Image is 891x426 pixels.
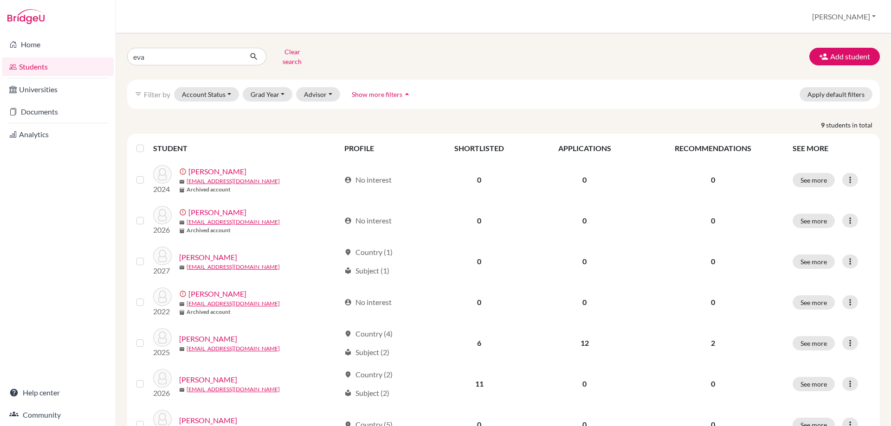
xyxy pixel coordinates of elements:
[153,224,172,235] p: 2026
[645,215,781,226] p: 0
[153,165,172,184] img: Evans, Eamonn
[179,179,185,184] span: mail
[135,90,142,98] i: filter_list
[2,406,114,424] a: Community
[153,369,172,388] img: Gregori, Eva
[793,377,835,391] button: See more
[344,297,392,308] div: No interest
[179,220,185,225] span: mail
[530,241,639,282] td: 0
[144,90,170,99] span: Filter by
[187,385,280,394] a: [EMAIL_ADDRESS][DOMAIN_NAME]
[187,177,280,185] a: [EMAIL_ADDRESS][DOMAIN_NAME]
[179,346,185,352] span: mail
[187,344,280,353] a: [EMAIL_ADDRESS][DOMAIN_NAME]
[428,241,530,282] td: 0
[530,363,639,404] td: 0
[174,87,239,102] button: Account Status
[793,214,835,228] button: See more
[344,174,392,185] div: No interest
[266,45,318,69] button: Clear search
[127,48,242,65] input: Find student by name...
[187,226,231,235] b: Archived account
[2,125,114,144] a: Analytics
[187,308,231,316] b: Archived account
[530,323,639,363] td: 12
[428,363,530,404] td: 11
[2,80,114,99] a: Universities
[153,206,172,224] img: Evans, Eoin
[645,297,781,308] p: 0
[793,295,835,310] button: See more
[344,265,389,276] div: Subject (1)
[793,336,835,350] button: See more
[153,388,172,399] p: 2026
[821,120,826,130] strong: 9
[344,215,392,226] div: No interest
[153,328,172,347] img: Freire, Eva
[153,265,172,276] p: 2027
[153,184,172,195] p: 2024
[344,176,352,184] span: account_circle
[793,254,835,269] button: See more
[344,248,352,256] span: location_on
[344,349,352,356] span: local_library
[2,57,114,76] a: Students
[344,267,352,274] span: local_library
[530,159,639,200] td: 0
[2,35,114,54] a: Home
[179,228,185,234] span: inventory_2
[344,87,420,102] button: Show more filtersarrow_drop_up
[793,173,835,187] button: See more
[645,378,781,389] p: 0
[809,48,880,65] button: Add student
[179,209,188,216] span: error_outline
[7,9,45,24] img: Bridge-U
[2,383,114,402] a: Help center
[179,187,185,193] span: inventory_2
[800,87,872,102] button: Apply default filters
[530,200,639,241] td: 0
[339,137,428,159] th: PROFILE
[187,185,231,194] b: Archived account
[2,102,114,121] a: Documents
[344,347,389,358] div: Subject (2)
[179,168,188,175] span: error_outline
[188,207,246,218] a: [PERSON_NAME]
[179,265,185,270] span: mail
[344,299,352,306] span: account_circle
[428,159,530,200] td: 0
[428,137,530,159] th: SHORTLISTED
[344,330,352,337] span: location_on
[179,252,237,263] a: [PERSON_NAME]
[179,333,237,344] a: [PERSON_NAME]
[296,87,340,102] button: Advisor
[344,371,352,378] span: location_on
[344,389,352,397] span: local_library
[344,328,393,339] div: Country (4)
[179,415,237,426] a: [PERSON_NAME]
[153,287,172,306] img: Evans-Webb, Luca
[808,8,880,25] button: [PERSON_NAME]
[402,89,412,99] i: arrow_drop_up
[344,369,393,380] div: Country (2)
[530,282,639,323] td: 0
[428,282,530,323] td: 0
[179,290,188,298] span: error_outline
[187,218,280,226] a: [EMAIL_ADDRESS][DOMAIN_NAME]
[428,200,530,241] td: 0
[179,374,237,385] a: [PERSON_NAME]
[188,288,246,299] a: [PERSON_NAME]
[639,137,787,159] th: RECOMMENDATIONS
[179,301,185,307] span: mail
[787,137,876,159] th: SEE MORE
[645,256,781,267] p: 0
[153,137,339,159] th: STUDENT
[243,87,293,102] button: Grad Year
[153,347,172,358] p: 2025
[530,137,639,159] th: APPLICATIONS
[153,306,172,317] p: 2022
[179,387,185,393] span: mail
[344,217,352,224] span: account_circle
[645,337,781,349] p: 2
